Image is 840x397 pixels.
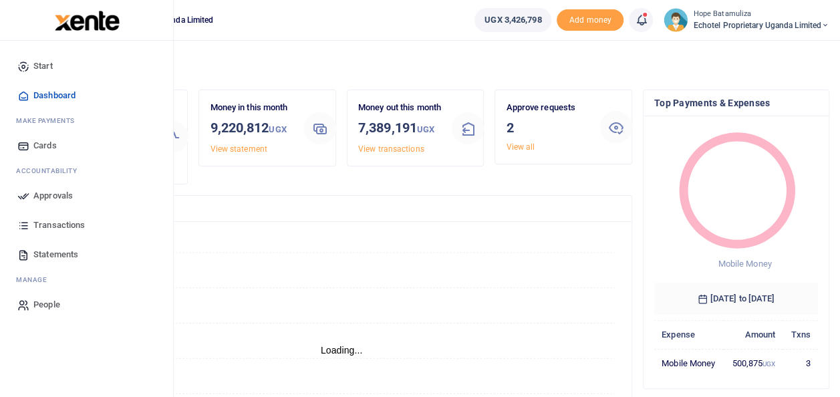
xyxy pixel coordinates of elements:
[762,360,775,368] small: UGX
[718,259,771,269] span: Mobile Money
[26,166,77,176] span: countability
[484,13,541,27] span: UGX 3,426,798
[33,298,60,311] span: People
[210,118,293,140] h3: 9,220,812
[210,144,267,154] a: View statement
[53,15,120,25] a: logo-small logo-large logo-large
[210,101,293,115] p: Money in this month
[11,81,162,110] a: Dashboard
[11,269,162,290] li: M
[557,9,623,31] li: Toup your wallet
[724,349,783,377] td: 500,875
[11,240,162,269] a: Statements
[358,144,424,154] a: View transactions
[33,248,78,261] span: Statements
[11,51,162,81] a: Start
[664,8,829,32] a: profile-user Hope Batamuliza Echotel Proprietary Uganda Limited
[33,139,57,152] span: Cards
[557,14,623,24] a: Add money
[33,89,76,102] span: Dashboard
[358,118,442,140] h3: 7,389,191
[693,9,829,20] small: Hope Batamuliza
[51,57,829,72] h4: Hello Hope
[33,189,73,203] span: Approvals
[23,275,47,285] span: anage
[557,9,623,31] span: Add money
[693,19,829,31] span: Echotel Proprietary Uganda Limited
[11,290,162,319] a: People
[62,201,621,216] h4: Transactions Overview
[11,211,162,240] a: Transactions
[654,96,818,110] h4: Top Payments & Expenses
[23,116,75,126] span: ake Payments
[654,349,724,377] td: Mobile Money
[11,160,162,181] li: Ac
[506,142,535,152] a: View all
[474,8,551,32] a: UGX 3,426,798
[506,118,589,138] h3: 2
[783,349,818,377] td: 3
[664,8,688,32] img: profile-user
[33,219,85,232] span: Transactions
[33,59,53,73] span: Start
[724,320,783,349] th: Amount
[358,101,442,115] p: Money out this month
[11,181,162,211] a: Approvals
[11,110,162,131] li: M
[506,101,589,115] p: Approve requests
[417,124,434,134] small: UGX
[469,8,557,32] li: Wallet ballance
[654,320,724,349] th: Expense
[55,11,120,31] img: logo-large
[654,283,818,315] h6: [DATE] to [DATE]
[269,124,286,134] small: UGX
[783,320,818,349] th: Txns
[11,131,162,160] a: Cards
[321,345,363,356] text: Loading...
